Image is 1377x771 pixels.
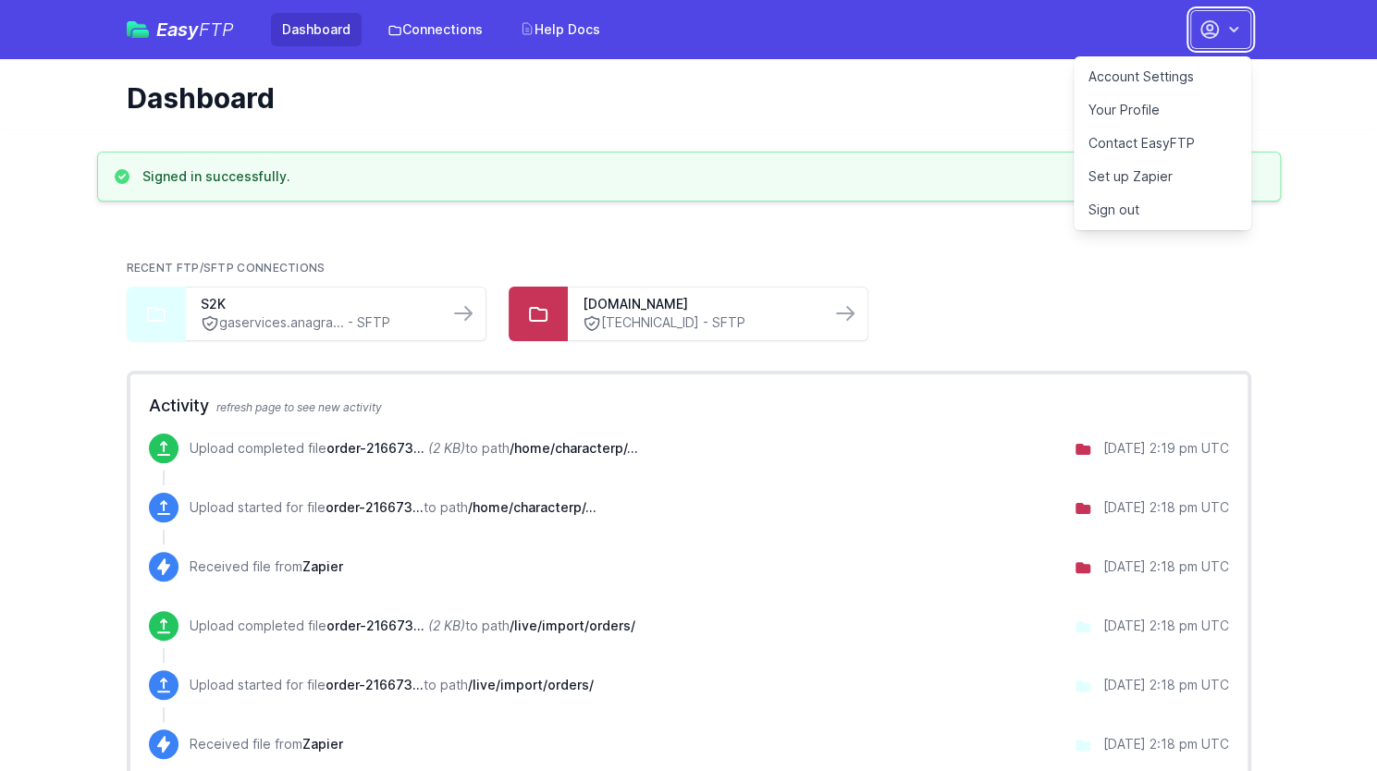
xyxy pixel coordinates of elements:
[156,20,234,39] span: Easy
[1103,439,1229,458] div: [DATE] 2:19 pm UTC
[1074,93,1251,127] a: Your Profile
[1285,679,1355,749] iframe: Drift Widget Chat Controller
[583,295,816,313] a: [DOMAIN_NAME]
[302,558,343,574] span: Zapier
[376,13,494,46] a: Connections
[149,393,1229,419] h2: Activity
[510,440,638,456] span: /home/characterp/public_html/wp-content/uploads/wpallexport/exports/sent/
[190,557,343,576] p: Received file from
[199,18,234,41] span: FTP
[190,735,343,753] p: Received file from
[428,618,465,633] i: (2 KB)
[326,677,424,692] span: order-216673-2025-09-29-14.18.27.xml
[468,499,596,515] span: /home/characterp/public_html/wp-content/uploads/wpallexport/exports/sent/
[201,295,434,313] a: S2K
[1103,617,1229,635] div: [DATE] 2:18 pm UTC
[1074,160,1251,193] a: Set up Zapier
[326,440,424,456] span: order-216673-2025-09-29-14.18.27.xml.sent
[127,20,234,39] a: EasyFTP
[326,618,424,633] span: order-216673-2025-09-29-14.18.27.xml
[509,13,611,46] a: Help Docs
[142,167,290,186] h3: Signed in successfully.
[1103,498,1229,517] div: [DATE] 2:18 pm UTC
[127,21,149,38] img: easyftp_logo.png
[468,677,594,692] span: /live/import/orders/
[510,618,635,633] span: /live/import/orders/
[190,617,635,635] p: Upload completed file to path
[127,261,1251,275] h2: Recent FTP/SFTP Connections
[326,499,424,515] span: order-216673-2025-09-29-14.18.27.xml.sent
[1103,735,1229,753] div: [DATE] 2:18 pm UTC
[127,81,1236,115] h1: Dashboard
[190,439,638,458] p: Upload completed file to path
[428,440,465,456] i: (2 KB)
[201,313,434,333] a: gaservices.anagra... - SFTP
[271,13,362,46] a: Dashboard
[583,313,816,333] a: [TECHNICAL_ID] - SFTP
[190,676,594,694] p: Upload started for file to path
[1103,557,1229,576] div: [DATE] 2:18 pm UTC
[1074,193,1251,226] a: Sign out
[190,498,596,517] p: Upload started for file to path
[302,736,343,752] span: Zapier
[216,400,382,414] span: refresh page to see new activity
[1074,60,1251,93] a: Account Settings
[1103,676,1229,694] div: [DATE] 2:18 pm UTC
[1074,127,1251,160] a: Contact EasyFTP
